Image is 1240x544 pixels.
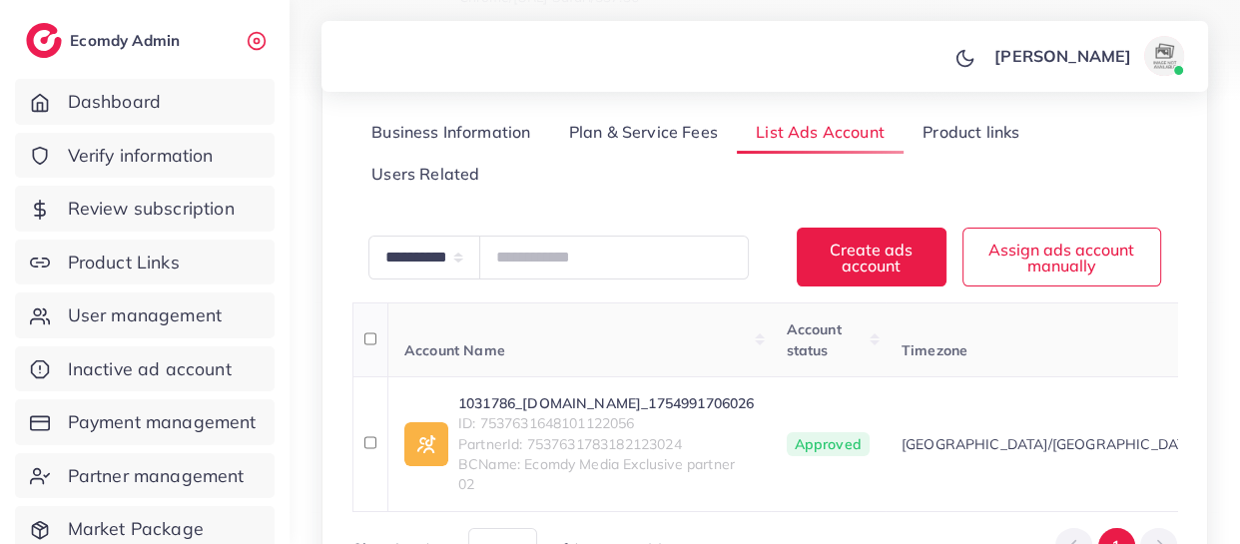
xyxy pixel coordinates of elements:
[904,111,1038,154] a: Product links
[458,413,755,433] span: ID: 7537631648101122056
[458,393,755,413] a: 1031786_[DOMAIN_NAME]_1754991706026
[68,463,245,489] span: Partner management
[68,89,161,115] span: Dashboard
[550,111,737,154] a: Plan & Service Fees
[994,44,1131,68] p: [PERSON_NAME]
[15,79,275,125] a: Dashboard
[404,341,505,359] span: Account Name
[962,228,1161,286] button: Assign ads account manually
[737,111,904,154] a: List Ads Account
[983,36,1192,76] a: [PERSON_NAME]avatar
[68,302,222,328] span: User management
[15,133,275,179] a: Verify information
[787,432,870,456] span: Approved
[352,111,550,154] a: Business Information
[26,23,62,58] img: logo
[1144,36,1184,76] img: avatar
[68,250,180,275] span: Product Links
[26,23,185,58] a: logoEcomdy Admin
[15,292,275,338] a: User management
[15,240,275,285] a: Product Links
[902,434,1199,454] span: [GEOGRAPHIC_DATA]/[GEOGRAPHIC_DATA]
[15,346,275,392] a: Inactive ad account
[68,143,214,169] span: Verify information
[352,154,498,197] a: Users Related
[404,422,448,466] img: ic-ad-info.7fc67b75.svg
[797,228,946,286] button: Create ads account
[68,196,235,222] span: Review subscription
[68,516,204,542] span: Market Package
[15,453,275,499] a: Partner management
[15,186,275,232] a: Review subscription
[458,434,755,454] span: PartnerId: 7537631783182123024
[15,399,275,445] a: Payment management
[70,31,185,50] h2: Ecomdy Admin
[68,409,257,435] span: Payment management
[787,320,842,358] span: Account status
[68,356,232,382] span: Inactive ad account
[902,341,967,359] span: Timezone
[458,454,755,495] span: BCName: Ecomdy Media Exclusive partner 02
